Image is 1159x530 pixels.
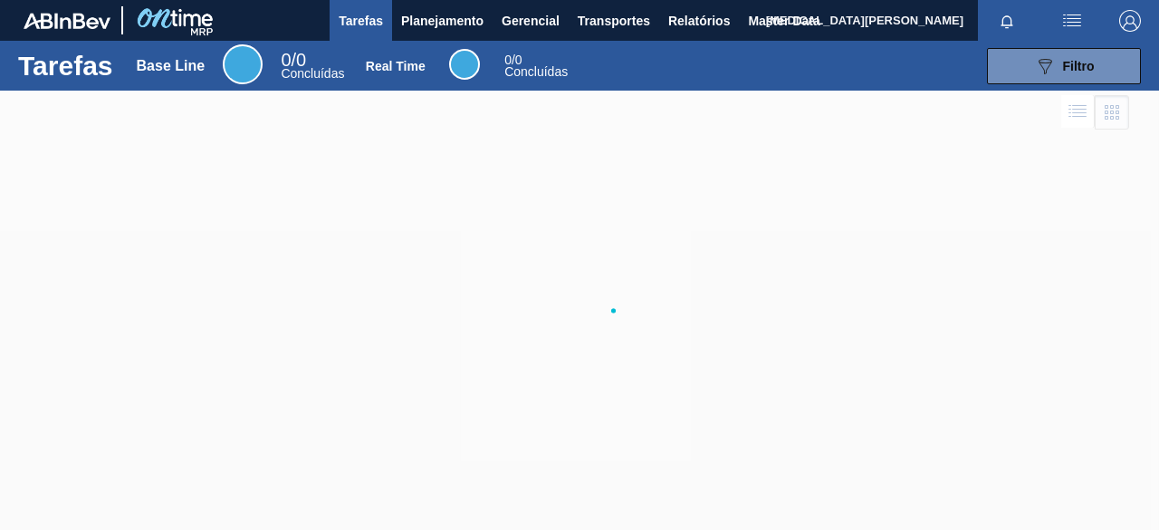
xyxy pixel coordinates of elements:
[339,10,383,32] span: Tarefas
[401,10,484,32] span: Planejamento
[223,44,263,84] div: Base Line
[281,50,291,70] span: 0
[504,53,512,67] span: 0
[502,10,560,32] span: Gerencial
[668,10,730,32] span: Relatórios
[281,50,306,70] span: / 0
[366,59,426,73] div: Real Time
[504,53,522,67] span: / 0
[578,10,650,32] span: Transportes
[137,58,206,74] div: Base Line
[748,10,819,32] span: Master Data
[18,55,113,76] h1: Tarefas
[281,53,344,80] div: Base Line
[449,49,480,80] div: Real Time
[1119,10,1141,32] img: Logout
[504,64,568,79] span: Concluídas
[1061,10,1083,32] img: userActions
[987,48,1141,84] button: Filtro
[24,13,110,29] img: TNhmsLtSVTkK8tSr43FrP2fwEKptu5GPRR3wAAAABJRU5ErkJggg==
[504,54,568,78] div: Real Time
[1063,59,1095,73] span: Filtro
[281,66,344,81] span: Concluídas
[978,8,1036,34] button: Notificações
